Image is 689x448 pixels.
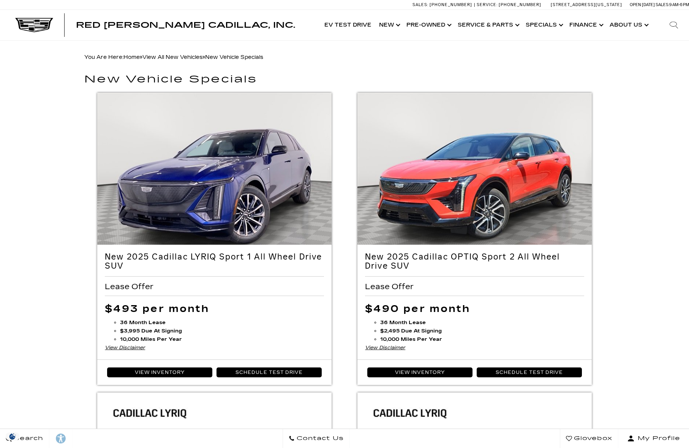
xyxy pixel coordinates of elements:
[105,303,209,315] span: $493 per month
[295,433,344,444] span: Contact Us
[430,2,472,7] span: [PHONE_NUMBER]
[403,10,454,40] a: Pre-Owned
[380,320,426,326] span: 36 Month Lease
[283,429,350,448] a: Contact Us
[380,336,442,342] strong: 10,000 Miles Per Year
[84,54,263,60] span: You Are Here:
[551,2,622,7] a: [STREET_ADDRESS][US_STATE]
[205,54,263,60] span: New Vehicle Specials
[105,252,324,271] h2: New 2025 Cadillac LYRIQ Sport 1 All Wheel Drive SUV
[123,54,263,60] span: »
[365,282,416,291] span: Lease Offer
[123,54,140,60] a: Home
[4,432,21,440] img: Opt-Out Icon
[635,433,680,444] span: My Profile
[630,2,655,7] span: Open [DATE]
[120,328,182,334] strong: $3,995 Due At Signing
[120,320,166,326] span: 36 Month Lease
[380,328,442,334] strong: $2,495 Due At Signing
[656,2,669,7] span: Sales:
[375,10,403,40] a: New
[142,54,202,60] a: View All New Vehicles
[572,433,612,444] span: Glovebox
[365,303,470,315] span: $490 per month
[412,3,474,7] a: Sales: [PHONE_NUMBER]
[522,10,566,40] a: Specials
[365,252,584,271] h2: New 2025 Cadillac OPTIQ Sport 2 All Wheel Drive SUV
[84,74,605,85] h1: New Vehicle Specials
[477,2,498,7] span: Service:
[477,367,582,377] a: Schedule Test Drive
[669,2,689,7] span: 9 AM-6 PM
[142,54,263,60] span: »
[365,344,584,352] div: View Disclaimer
[566,10,606,40] a: Finance
[105,282,155,291] span: Lease Offer
[357,93,592,268] img: New 2025 Cadillac OPTIQ Sport 2 All Wheel Drive SUV
[84,52,605,63] div: Breadcrumbs
[107,367,212,377] a: View Inventory
[120,336,182,342] strong: 10,000 Miles Per Year
[105,344,324,352] div: View Disclaimer
[15,18,53,32] img: Cadillac Dark Logo with Cadillac White Text
[97,93,332,268] img: New 2025 Cadillac LYRIQ Sport 1 All Wheel Drive SUV
[4,432,21,440] section: Click to Open Cookie Consent Modal
[412,2,428,7] span: Sales:
[216,367,322,377] a: Schedule Test Drive
[474,3,543,7] a: Service: [PHONE_NUMBER]
[321,10,375,40] a: EV Test Drive
[76,21,295,29] a: Red [PERSON_NAME] Cadillac, Inc.
[367,367,473,377] a: View Inventory
[454,10,522,40] a: Service & Parts
[560,429,618,448] a: Glovebox
[76,21,295,30] span: Red [PERSON_NAME] Cadillac, Inc.
[12,433,43,444] span: Search
[606,10,651,40] a: About Us
[618,429,689,448] button: Open user profile menu
[499,2,541,7] span: [PHONE_NUMBER]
